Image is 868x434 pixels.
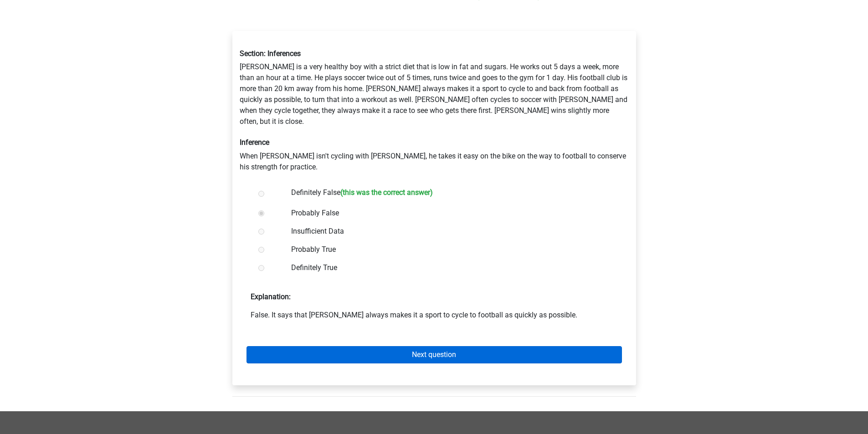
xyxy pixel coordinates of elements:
label: Probably True [291,244,606,255]
p: False. It says that [PERSON_NAME] always makes it a sport to cycle to football as quickly as poss... [251,310,618,321]
h6: (this was the correct answer) [340,188,433,197]
strong: Explanation: [251,292,291,301]
label: Definitely False [291,187,606,200]
div: [PERSON_NAME] is a very healthy boy with a strict diet that is low in fat and sugars. He works ou... [233,42,636,179]
a: Next question [247,346,622,363]
label: Definitely True [291,262,606,273]
h6: Inference [240,138,629,147]
label: Insufficient Data [291,226,606,237]
h6: Section: Inferences [240,49,629,58]
label: Probably False [291,208,606,219]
